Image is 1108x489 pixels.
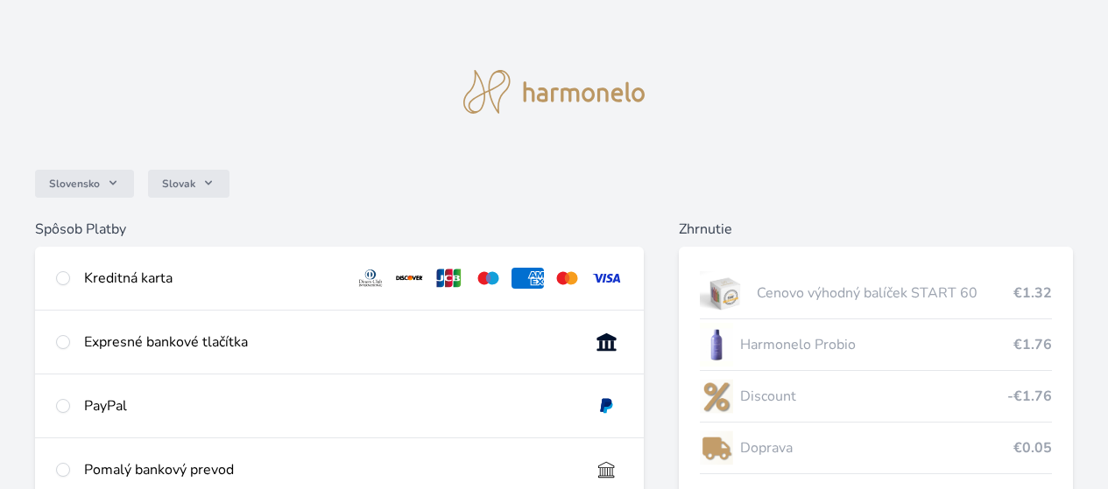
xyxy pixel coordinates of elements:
img: jcb.svg [433,268,465,289]
img: discover.svg [393,268,426,289]
div: Pomalý bankový prevod [84,459,576,480]
img: CLEAN_PROBIO_se_stinem_x-lo.jpg [700,323,733,367]
img: onlineBanking_SK.svg [590,332,623,353]
img: paypal.svg [590,395,623,416]
img: visa.svg [590,268,623,289]
img: discount-lo.png [700,374,733,418]
span: €1.32 [1013,283,1052,304]
span: Harmonelo Probio [740,334,1013,355]
img: mc.svg [551,268,583,289]
img: maestro.svg [472,268,505,289]
button: Slovak [148,170,229,198]
img: delivery-lo.png [700,426,733,470]
span: Cenovo výhodný balíček START 60 [757,283,1013,304]
span: Slovensko [49,177,100,191]
span: Discount [740,386,1007,407]
img: logo.svg [463,70,646,114]
span: Slovak [162,177,195,191]
button: Slovensko [35,170,134,198]
h6: Zhrnutie [679,219,1073,240]
div: Kreditná karta [84,268,341,289]
div: Expresné bankové tlačítka [84,332,576,353]
h6: Spôsob Platby [35,219,644,240]
span: -€1.76 [1007,386,1052,407]
img: bankTransfer_IBAN.svg [590,459,623,480]
img: diners.svg [355,268,387,289]
span: €1.76 [1013,334,1052,355]
span: €0.05 [1013,437,1052,458]
span: Doprava [740,437,1013,458]
img: start.jpg [700,271,750,315]
div: PayPal [84,395,576,416]
img: amex.svg [512,268,544,289]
